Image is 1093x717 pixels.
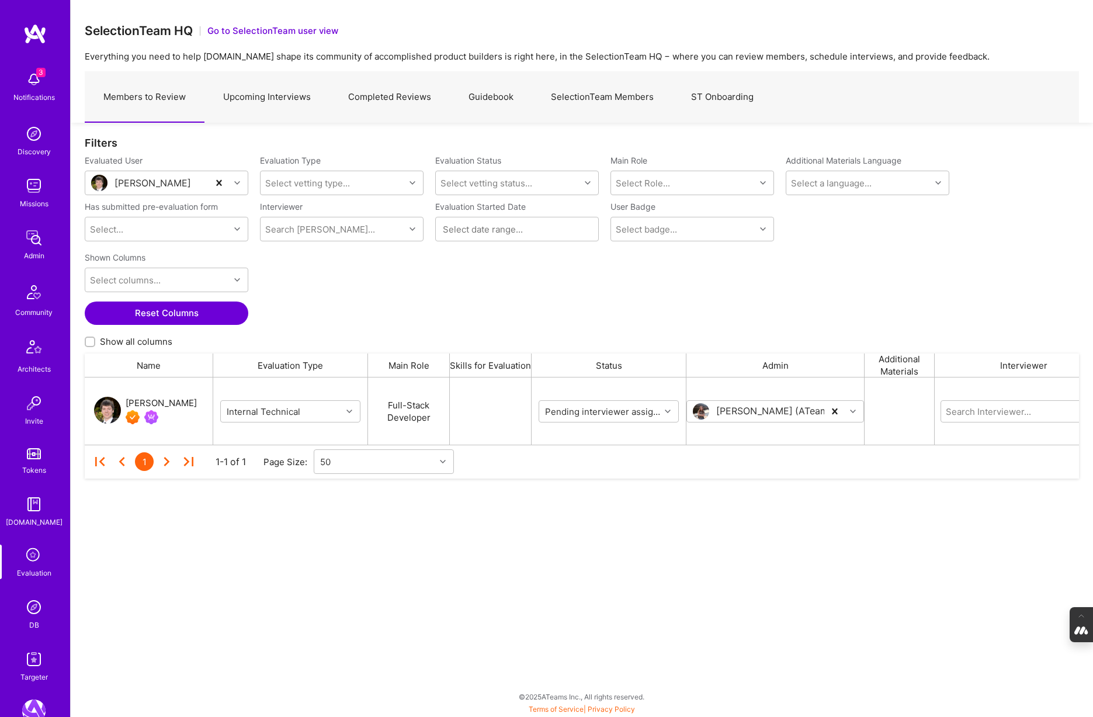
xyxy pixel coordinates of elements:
[22,226,46,250] img: admin teamwork
[85,50,1079,63] p: Everything you need to help [DOMAIN_NAME] shape its community of accomplished product builders is...
[346,408,352,414] i: icon Chevron
[532,354,686,377] div: Status
[85,354,213,377] div: Name
[450,72,532,123] a: Guidebook
[85,302,248,325] button: Reset Columns
[85,252,145,263] label: Shown Columns
[15,306,53,318] div: Community
[36,68,46,77] span: 3
[22,392,46,415] img: Invite
[791,177,872,189] div: Select a language...
[204,72,329,123] a: Upcoming Interviews
[22,493,46,516] img: guide book
[440,177,532,189] div: Select vetting status...
[760,226,766,232] i: icon Chevron
[94,396,197,427] a: User Avatar[PERSON_NAME]Exceptional A.TeamerBeen on Mission
[22,595,46,619] img: Admin Search
[786,155,901,166] label: Additional Materials Language
[693,403,709,420] img: User Avatar
[760,180,766,186] i: icon Chevron
[260,201,424,212] label: Interviewer
[435,201,599,212] label: Evaluation Started Date
[17,567,51,579] div: Evaluation
[90,274,161,286] div: Select columns...
[443,223,591,235] input: Select date range...
[265,177,350,189] div: Select vetting type...
[85,72,204,123] a: Members to Review
[22,68,46,91] img: bell
[24,250,44,262] div: Admin
[368,354,450,377] div: Main Role
[126,396,197,410] div: [PERSON_NAME]
[450,354,532,377] div: Skills for Evaluation
[410,226,415,232] i: icon Chevron
[126,410,140,424] img: Exceptional A.Teamer
[440,459,446,465] i: icon Chevron
[20,671,48,683] div: Targeter
[207,25,338,37] button: Go to SelectionTeam user view
[260,155,321,166] label: Evaluation Type
[672,72,772,123] a: ST Onboarding
[135,452,154,471] div: 1
[27,448,41,459] img: tokens
[85,201,218,212] label: Has submitted pre-evaluation form
[686,354,865,377] div: Admin
[529,705,584,713] a: Terms of Service
[22,174,46,198] img: teamwork
[616,177,670,189] div: Select Role...
[263,456,314,468] div: Page Size:
[20,335,48,363] img: Architects
[585,180,591,186] i: icon Chevron
[85,23,193,38] h3: SelectionTeam HQ
[22,647,46,671] img: Skill Targeter
[435,155,501,166] label: Evaluation Status
[23,23,47,44] img: logo
[29,619,39,631] div: DB
[850,408,856,414] i: icon Chevron
[265,223,375,235] div: Search [PERSON_NAME]...
[18,363,51,375] div: Architects
[85,155,248,166] label: Evaluated User
[90,223,123,235] div: Select...
[329,72,450,123] a: Completed Reviews
[216,456,246,468] div: 1-1 of 1
[6,516,63,528] div: [DOMAIN_NAME]
[529,705,635,713] span: |
[665,408,671,414] i: icon Chevron
[13,91,55,103] div: Notifications
[85,137,1079,149] div: Filters
[20,278,48,306] img: Community
[616,223,677,235] div: Select badge...
[213,354,368,377] div: Evaluation Type
[935,180,941,186] i: icon Chevron
[114,177,191,189] div: [PERSON_NAME]
[94,397,121,424] img: User Avatar
[20,198,48,210] div: Missions
[234,277,240,283] i: icon Chevron
[410,180,415,186] i: icon Chevron
[23,545,45,567] i: icon SelectionTeam
[368,377,450,445] div: Full-Stack Developer
[18,146,51,158] div: Discovery
[22,122,46,146] img: discovery
[70,682,1093,711] div: © 2025 ATeams Inc., All rights reserved.
[865,354,935,377] div: Additional Materials
[144,410,158,424] img: Been on Mission
[25,415,43,427] div: Invite
[91,175,107,191] img: User Avatar
[610,155,774,166] label: Main Role
[320,456,331,468] div: 50
[234,226,240,232] i: icon Chevron
[610,201,655,212] label: User Badge
[588,705,635,713] a: Privacy Policy
[100,335,172,348] span: Show all columns
[234,180,240,186] i: icon Chevron
[532,72,672,123] a: SelectionTeam Members
[22,464,46,476] div: Tokens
